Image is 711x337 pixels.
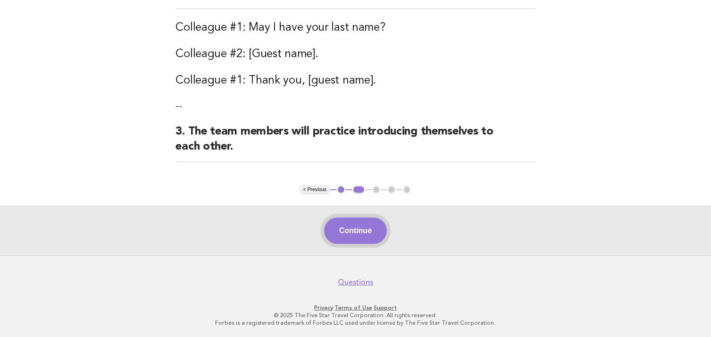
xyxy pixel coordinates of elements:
[67,304,644,312] p: · ·
[176,73,535,88] h3: Colleague #1: Thank you, [guest name].
[324,218,387,244] button: Continue
[67,319,644,327] p: Forbes is a registered trademark of Forbes LLC used under license by The Five Star Travel Corpora...
[338,278,373,287] a: Questions
[300,185,330,194] button: < Previous
[176,20,535,35] h3: Colleague #1: May I have your last name?
[336,185,346,194] button: 1
[352,185,366,194] button: 2
[176,100,535,113] p: --
[335,304,372,311] a: Terms of Use
[67,312,644,319] p: © 2025 The Five Star Travel Corporation. All rights reserved.
[374,304,397,311] a: Support
[176,47,535,62] h3: Colleague #2: [Guest name].
[314,304,333,311] a: Privacy
[176,124,535,162] h2: 3. The team members will practice introducing themselves to each other.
